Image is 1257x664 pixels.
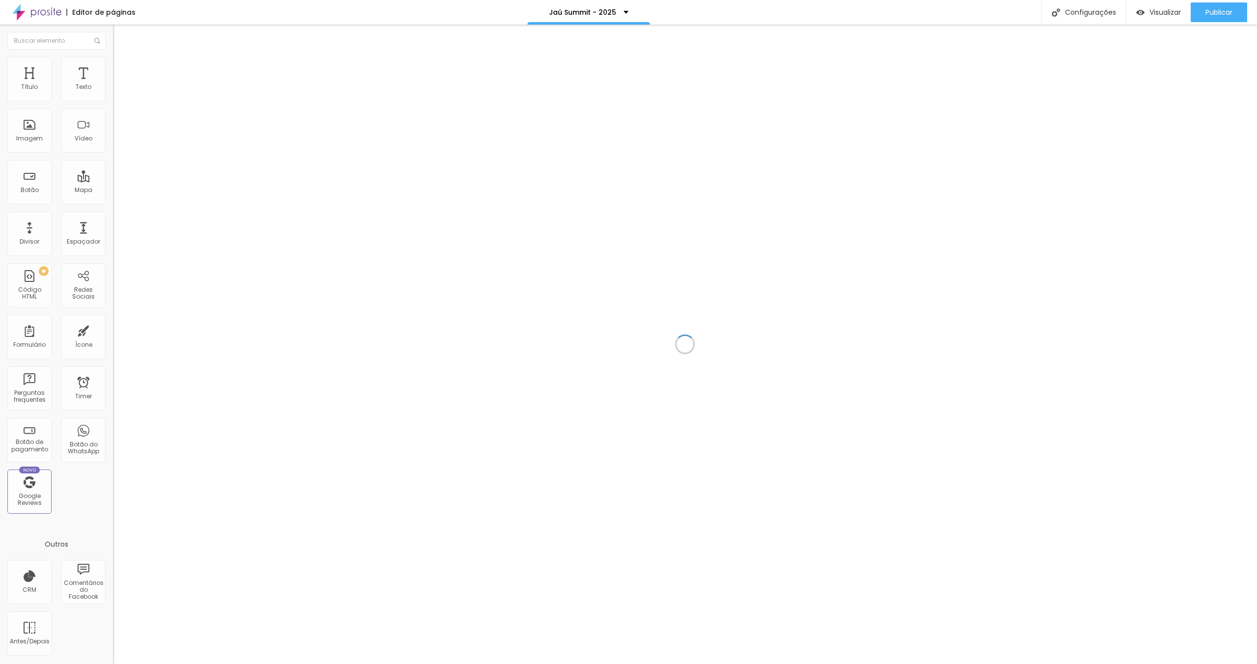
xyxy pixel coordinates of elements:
span: Publicar [1205,8,1232,16]
div: Espaçador [67,238,100,245]
p: Jaú Summit - 2025 [549,9,616,16]
button: Publicar [1191,2,1247,22]
button: Visualizar [1126,2,1191,22]
div: Editor de páginas [66,9,136,16]
div: Timer [75,393,92,400]
div: Botão de pagamento [10,439,49,453]
div: Título [21,83,38,90]
div: Código HTML [10,286,49,301]
img: view-1.svg [1136,8,1145,17]
div: Redes Sociais [64,286,103,301]
span: Visualizar [1149,8,1181,16]
img: Icone [1052,8,1060,17]
div: Vídeo [75,135,92,142]
input: Buscar elemento [7,32,106,50]
div: Texto [76,83,91,90]
div: Perguntas frequentes [10,389,49,404]
div: CRM [23,586,36,593]
div: Imagem [16,135,43,142]
div: Novo [19,467,40,473]
div: Google Reviews [10,493,49,507]
div: Botão [21,187,39,194]
div: Comentários do Facebook [64,580,103,601]
div: Divisor [20,238,39,245]
div: Mapa [75,187,92,194]
div: Ícone [75,341,92,348]
div: Botão do WhatsApp [64,441,103,455]
img: Icone [94,38,100,44]
div: Antes/Depois [10,638,49,645]
div: Formulário [13,341,46,348]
